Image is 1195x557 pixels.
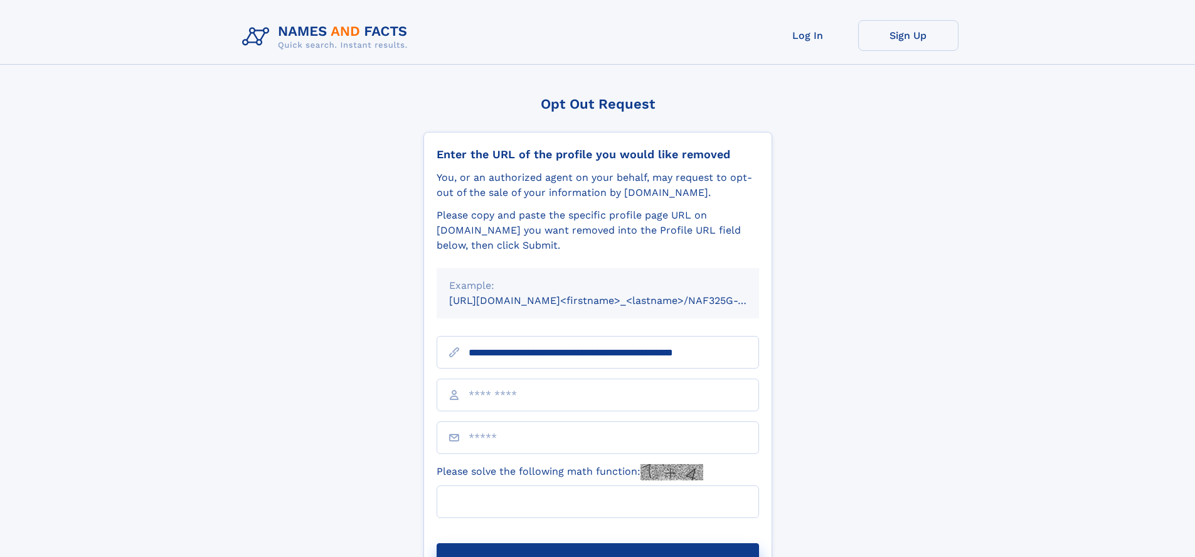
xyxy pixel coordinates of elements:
div: Please copy and paste the specific profile page URL on [DOMAIN_NAME] you want removed into the Pr... [437,208,759,253]
div: Enter the URL of the profile you would like removed [437,148,759,161]
a: Sign Up [858,20,959,51]
label: Please solve the following math function: [437,464,703,480]
div: Example: [449,278,746,293]
div: Opt Out Request [423,96,772,112]
div: You, or an authorized agent on your behalf, may request to opt-out of the sale of your informatio... [437,170,759,200]
small: [URL][DOMAIN_NAME]<firstname>_<lastname>/NAF325G-xxxxxxxx [449,295,783,306]
img: Logo Names and Facts [237,20,418,54]
a: Log In [758,20,858,51]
